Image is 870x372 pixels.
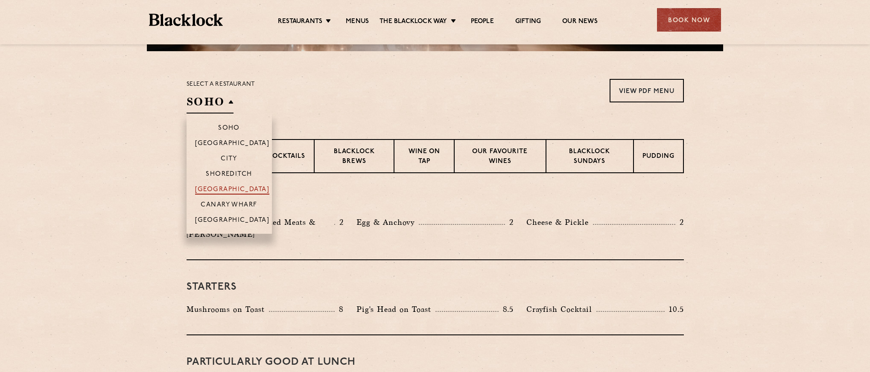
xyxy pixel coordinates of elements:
p: Our favourite wines [463,147,537,167]
div: Book Now [657,8,721,32]
p: Mushrooms on Toast [187,303,269,315]
p: 10.5 [665,304,683,315]
h3: Pre Chop Bites [187,195,684,206]
p: Shoreditch [206,171,252,179]
p: Pudding [642,152,674,163]
p: Blacklock Sundays [555,147,624,167]
p: 2 [335,217,344,228]
p: [GEOGRAPHIC_DATA] [195,186,270,195]
p: Crayfish Cocktail [526,303,596,315]
p: Soho [218,125,240,133]
a: Restaurants [278,17,322,27]
p: 2 [675,217,684,228]
p: 8.5 [499,304,514,315]
a: Gifting [515,17,541,27]
a: Menus [346,17,369,27]
img: BL_Textured_Logo-footer-cropped.svg [149,14,223,26]
p: Cheese & Pickle [526,216,593,228]
a: Our News [562,17,598,27]
p: [GEOGRAPHIC_DATA] [195,140,270,148]
h3: PARTICULARLY GOOD AT LUNCH [187,357,684,368]
h3: Starters [187,282,684,293]
p: Canary Wharf [201,201,257,210]
p: Egg & Anchovy [356,216,419,228]
p: Wine on Tap [403,147,445,167]
h2: SOHO [187,94,234,113]
a: The Blacklock Way [380,17,447,27]
a: View PDF Menu [610,79,684,102]
p: Blacklock Brews [323,147,385,167]
a: People [471,17,494,27]
p: City [221,155,237,164]
p: Pig's Head on Toast [356,303,435,315]
p: 2 [505,217,514,228]
p: Select a restaurant [187,79,255,90]
p: 8 [335,304,344,315]
p: Cocktails [267,152,305,163]
p: [GEOGRAPHIC_DATA] [195,217,270,225]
